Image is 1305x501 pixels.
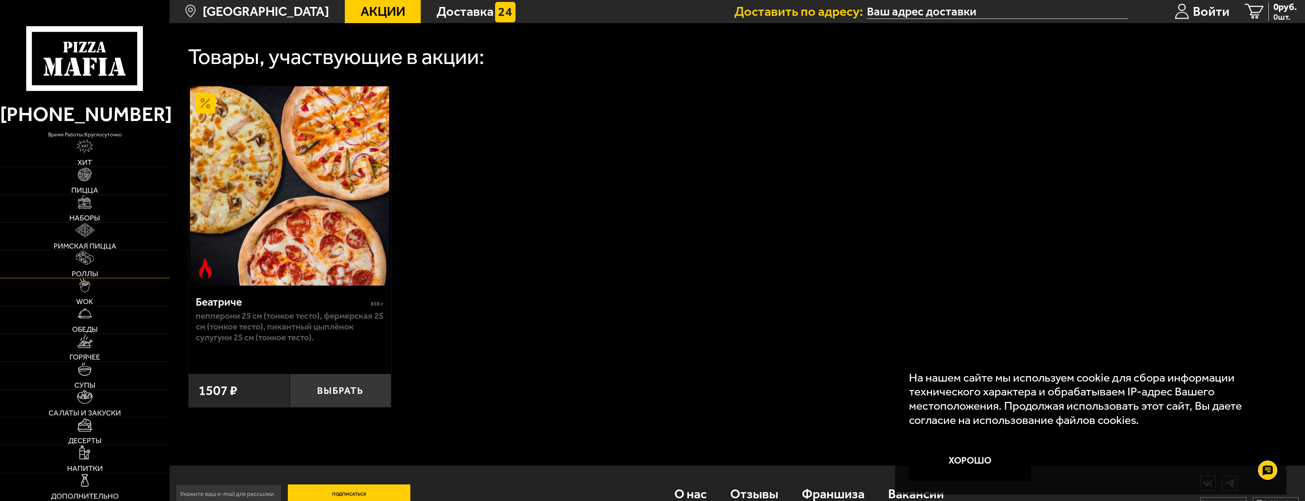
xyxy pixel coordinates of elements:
span: Войти [1193,5,1229,18]
span: Десерты [68,437,102,445]
span: [GEOGRAPHIC_DATA] [203,5,329,18]
span: Супы [74,382,96,389]
div: Беатриче [196,296,369,309]
span: Напитки [67,465,103,472]
span: Наборы [69,214,100,222]
span: Роллы [72,270,98,278]
img: Острое блюдо [195,258,216,279]
span: Римская пицца [54,242,116,250]
p: На нашем сайте мы используем cookie для сбора информации технического характера и обрабатываем IP... [909,371,1269,427]
button: Выбрать [290,374,391,407]
span: Горячее [69,353,100,361]
img: Акционный [195,93,216,113]
span: Доставка [437,5,494,18]
span: 850 г [371,301,383,307]
span: Доставить по адресу: [734,5,867,18]
button: Хорошо [909,440,1031,481]
span: Акции [361,5,405,18]
span: 1507 ₽ [198,382,237,398]
a: АкционныйОстрое блюдоБеатриче [188,86,391,286]
span: WOK [76,298,93,306]
span: Пицца [71,187,98,194]
span: Дополнительно [51,493,119,500]
img: 15daf4d41897b9f0e9f617042186c801.svg [495,2,516,22]
span: Обеды [72,326,98,333]
div: Товары, участвующие в акции: [188,46,484,67]
span: 0 руб. [1273,2,1297,12]
span: Салаты и закуски [49,409,121,417]
span: Хит [77,159,92,166]
span: 0 шт. [1273,13,1297,21]
input: Ваш адрес доставки [867,5,1128,19]
img: Беатриче [190,86,389,286]
p: Пепперони 25 см (тонкое тесто), Фермерская 25 см (тонкое тесто), Пикантный цыплёнок сулугуни 25 с... [196,311,383,343]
